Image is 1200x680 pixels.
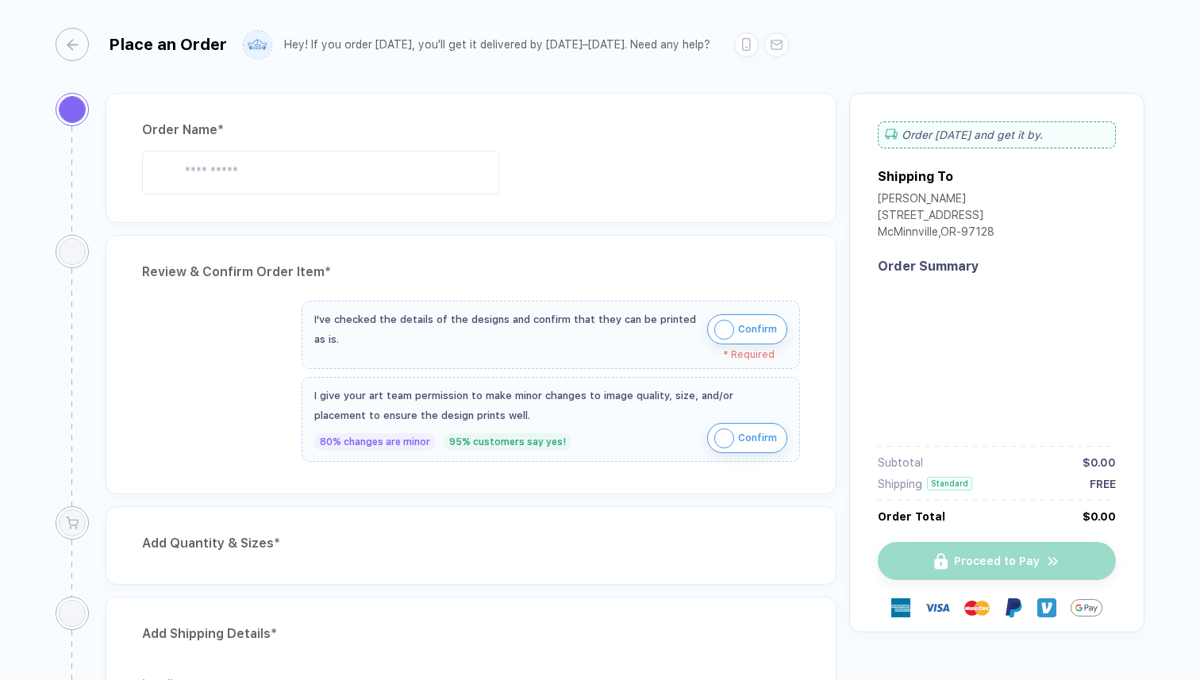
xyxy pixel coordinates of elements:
img: master-card [964,595,990,620]
img: Venmo [1037,598,1056,617]
div: Hey! If you order [DATE], you'll get it delivered by [DATE]–[DATE]. Need any help? [284,38,710,52]
img: icon [714,320,734,340]
img: icon [714,428,734,448]
img: GPay [1071,592,1102,624]
div: * Required [314,349,775,360]
div: Add Quantity & Sizes [142,531,800,556]
button: iconConfirm [707,423,787,453]
img: Paypal [1004,598,1023,617]
div: FREE [1090,478,1116,490]
div: $0.00 [1083,456,1116,469]
button: iconConfirm [707,314,787,344]
div: Order Summary [878,259,1116,274]
img: express [891,598,910,617]
div: Shipping [878,478,922,490]
div: $0.00 [1083,510,1116,523]
img: user profile [244,31,271,59]
div: Shipping To [878,169,953,184]
div: I've checked the details of the designs and confirm that they can be printed as is. [314,309,699,349]
div: I give your art team permission to make minor changes to image quality, size, and/or placement to... [314,386,787,425]
div: Order Name [142,117,800,143]
div: [PERSON_NAME] [878,192,994,209]
div: Subtotal [878,456,923,469]
div: Review & Confirm Order Item [142,259,800,285]
div: [STREET_ADDRESS] [878,209,994,225]
span: Confirm [738,317,777,342]
div: McMinnville , OR - 97128 [878,225,994,242]
div: Standard [927,477,972,490]
img: visa [925,595,950,620]
span: Confirm [738,425,777,451]
div: Add Shipping Details [142,621,800,647]
div: Order [DATE] and get it by . [878,121,1116,148]
div: 80% changes are minor [314,433,436,451]
div: Order Total [878,510,945,523]
div: 95% customers say yes! [444,433,571,451]
div: Place an Order [109,35,227,54]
